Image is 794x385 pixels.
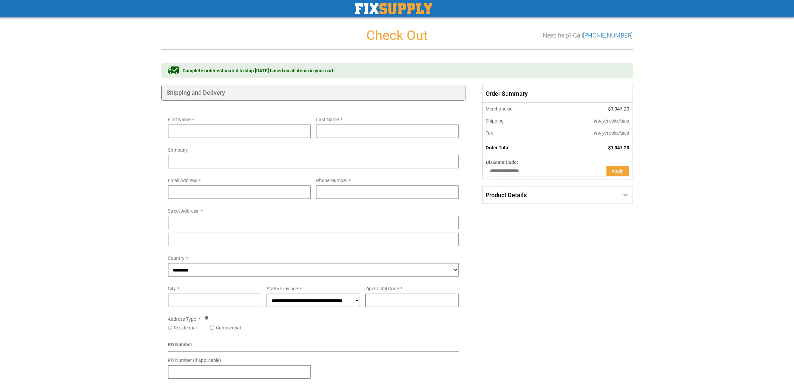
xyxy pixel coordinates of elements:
[216,324,241,331] label: Commercial
[355,3,432,14] img: Fix Industrial Supply
[608,106,630,111] span: $1,047.20
[161,28,633,43] h1: Check Out
[606,166,629,176] button: Apply
[168,316,196,322] span: Address Type
[482,85,633,103] span: Order Summary
[183,67,335,74] span: Complete order estimated to ship [DATE] based on all items in your cart.
[483,127,549,139] th: Tax
[583,32,633,39] a: [PHONE_NUMBER]
[543,32,633,39] h3: Need help? Call
[486,118,504,124] span: Shipping
[168,358,221,363] span: PO Number (if applicable)
[594,118,630,124] span: Not yet calculated
[612,168,624,174] span: Apply
[365,286,399,291] span: Zip/Postal Code
[483,103,549,115] th: Merchandise
[316,117,339,122] span: Last Name
[355,3,432,14] a: store logo
[486,191,527,199] span: Product Details
[316,178,347,183] span: Phone Number
[168,255,185,261] span: Country
[168,178,198,183] span: Email Address
[168,117,191,122] span: First Name
[608,145,630,150] span: $1,047.20
[594,130,630,136] span: Not yet calculated
[486,145,510,150] strong: Order Total
[168,208,199,214] span: Street Address
[174,324,197,331] label: Residential
[161,85,466,101] div: Shipping and Delivery
[267,286,298,291] span: State/Province
[168,147,188,153] span: Company
[168,286,176,291] span: City
[486,160,518,165] span: Discount Code:
[168,341,459,352] div: PO Number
